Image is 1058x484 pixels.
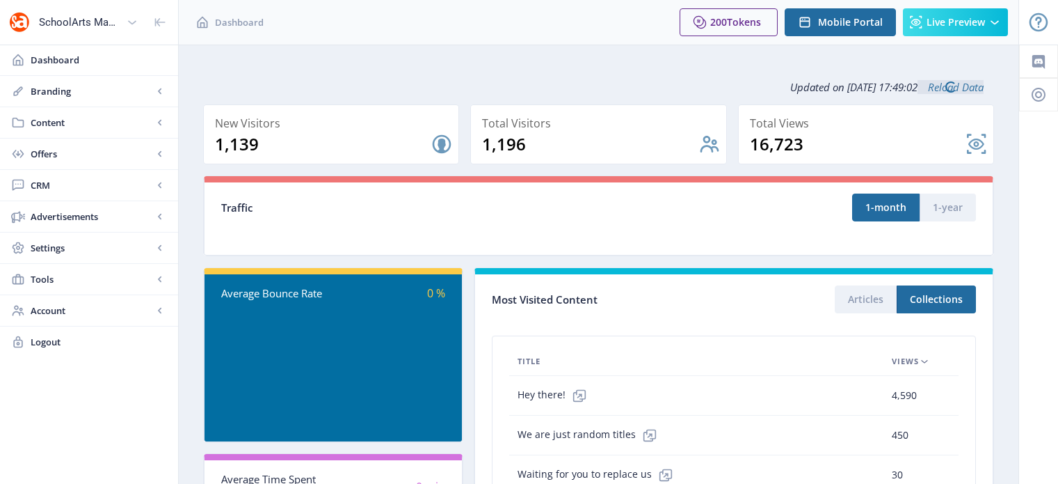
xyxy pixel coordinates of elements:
[892,427,908,444] span: 450
[492,289,734,311] div: Most Visited Content
[750,133,965,155] div: 16,723
[31,84,153,98] span: Branding
[785,8,896,36] button: Mobile Portal
[727,15,761,29] span: Tokens
[835,286,897,313] button: Articles
[892,467,903,483] span: 30
[39,7,121,38] div: SchoolArts Magazine
[818,17,883,28] span: Mobile Portal
[31,147,153,161] span: Offers
[31,304,153,318] span: Account
[215,114,453,133] div: New Visitors
[518,382,593,409] span: Hey there!
[852,194,920,221] button: 1-month
[518,353,540,370] span: Title
[680,8,778,36] button: 200Tokens
[482,133,698,155] div: 1,196
[427,286,445,301] span: 0 %
[215,15,264,29] span: Dashboard
[31,241,153,255] span: Settings
[31,272,153,286] span: Tools
[31,210,153,224] span: Advertisements
[215,133,431,155] div: 1,139
[31,53,167,67] span: Dashboard
[8,11,31,33] img: properties.app_icon.png
[892,387,917,404] span: 4,590
[31,335,167,349] span: Logout
[221,286,333,302] div: Average Bounce Rate
[482,114,720,133] div: Total Visitors
[917,80,984,94] a: Reload Data
[892,353,919,370] span: Views
[518,421,664,449] span: We are just random titles
[897,286,976,313] button: Collections
[903,8,1008,36] button: Live Preview
[750,114,988,133] div: Total Views
[31,116,153,130] span: Content
[920,194,976,221] button: 1-year
[221,200,599,216] div: Traffic
[927,17,985,28] span: Live Preview
[31,178,153,192] span: CRM
[203,70,994,104] div: Updated on [DATE] 17:49:02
